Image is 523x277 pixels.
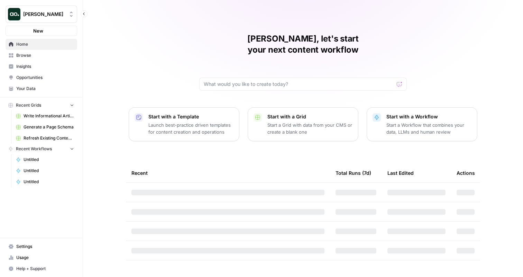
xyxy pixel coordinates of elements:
[23,11,65,18] span: [PERSON_NAME]
[24,157,74,163] span: Untitled
[13,154,77,165] a: Untitled
[16,63,74,70] span: Insights
[6,72,77,83] a: Opportunities
[6,263,77,274] button: Help + Support
[336,163,371,182] div: Total Runs (7d)
[13,122,77,133] a: Generate a Page Schema
[6,100,77,110] button: Recent Grids
[367,107,477,141] button: Start with a WorkflowStart a Workflow that combines your data, LLMs and human review
[6,39,77,50] a: Home
[13,176,77,187] a: Untitled
[6,144,77,154] button: Recent Workflows
[13,133,77,144] a: Refresh Existing Content (2)
[6,6,77,23] button: Workspace: Zoe Jessup
[16,41,74,47] span: Home
[16,86,74,92] span: Your Data
[387,163,414,182] div: Last Edited
[457,163,475,182] div: Actions
[24,179,74,185] span: Untitled
[248,107,358,141] button: Start with a GridStart a Grid with data from your CMS or create a blank one
[8,8,20,20] img: Zoe Jessup Logo
[6,26,77,36] button: New
[267,113,352,120] p: Start with a Grid
[6,241,77,252] a: Settings
[386,122,471,135] p: Start a Workflow that combines your data, LLMs and human review
[129,107,239,141] button: Start with a TemplateLaunch best-practice driven templates for content creation and operations
[131,163,324,182] div: Recent
[6,50,77,61] a: Browse
[148,122,233,135] p: Launch best-practice driven templates for content creation and operations
[16,146,52,152] span: Recent Workflows
[16,266,74,272] span: Help + Support
[267,122,352,135] p: Start a Grid with data from your CMS or create a blank one
[148,113,233,120] p: Start with a Template
[386,113,471,120] p: Start with a Workflow
[6,83,77,94] a: Your Data
[16,52,74,59] span: Browse
[16,243,74,250] span: Settings
[16,254,74,261] span: Usage
[13,165,77,176] a: Untitled
[6,61,77,72] a: Insights
[24,135,74,141] span: Refresh Existing Content (2)
[24,168,74,174] span: Untitled
[24,124,74,130] span: Generate a Page Schema
[16,74,74,81] span: Opportunities
[24,113,74,119] span: Write Informational Article - Voy
[204,81,394,88] input: What would you like to create today?
[13,110,77,122] a: Write Informational Article - Voy
[199,33,407,55] h1: [PERSON_NAME], let's start your next content workflow
[16,102,41,108] span: Recent Grids
[6,252,77,263] a: Usage
[33,27,43,34] span: New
